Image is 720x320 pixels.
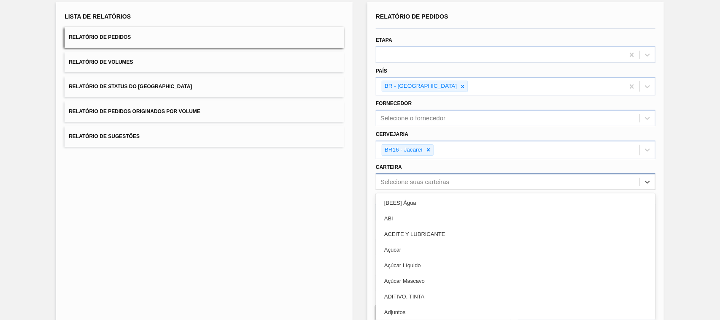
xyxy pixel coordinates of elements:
div: Açúcar Líquido [376,258,655,273]
span: Relatório de Pedidos [69,34,131,40]
label: Carteira [376,164,402,170]
span: Relatório de Volumes [69,59,133,65]
div: ACEITE Y LUBRICANTE [376,226,655,242]
span: Relatório de Sugestões [69,133,140,139]
span: Relatório de Pedidos [376,13,448,20]
button: Relatório de Sugestões [65,126,344,147]
div: BR - [GEOGRAPHIC_DATA] [382,81,458,92]
div: ABI [376,211,655,226]
div: BR16 - Jacareí [382,145,424,155]
label: Etapa [376,37,392,43]
div: Selecione suas carteiras [380,178,449,185]
label: País [376,68,387,74]
div: Adjuntos [376,304,655,320]
span: Lista de Relatórios [65,13,131,20]
button: Relatório de Pedidos [65,27,344,48]
button: Relatório de Status do [GEOGRAPHIC_DATA] [65,76,344,97]
div: Açúcar [376,242,655,258]
button: Relatório de Volumes [65,52,344,73]
label: Fornecedor [376,100,412,106]
span: Relatório de Pedidos Originados por Volume [69,108,200,114]
div: Selecione o fornecedor [380,115,445,122]
div: Açúcar Mascavo [376,273,655,289]
label: Cervejaria [376,131,408,137]
span: Relatório de Status do [GEOGRAPHIC_DATA] [69,84,192,89]
div: ADITIVO, TINTA [376,289,655,304]
div: [BEES] Água [376,195,655,211]
button: Relatório de Pedidos Originados por Volume [65,101,344,122]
